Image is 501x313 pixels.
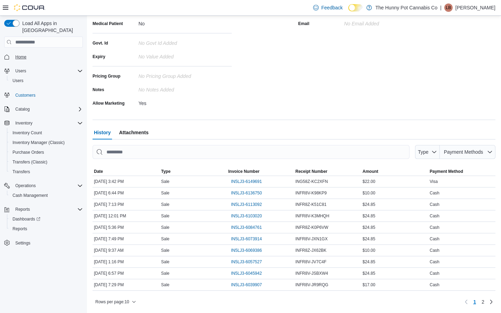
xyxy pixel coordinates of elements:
[1,181,86,191] button: Operations
[295,271,328,276] span: INFR8V-JSBXW4
[13,78,23,83] span: Users
[13,130,42,136] span: Inventory Count
[479,296,487,307] a: Page 2 of 2
[361,200,428,209] div: $24.85
[1,104,86,114] button: Catalog
[15,207,30,212] span: Reports
[15,54,26,60] span: Home
[94,236,124,242] span: [DATE] 7:49 PM
[430,179,438,184] span: Visa
[94,190,124,196] span: [DATE] 6:44 PM
[10,158,50,166] a: Transfers (Classic)
[361,177,428,186] div: $22.00
[15,183,36,188] span: Operations
[138,38,232,46] div: No Govt Id added
[228,189,265,197] button: IN5LJ3-6136750
[94,213,126,219] span: [DATE] 12:01 PM
[1,118,86,128] button: Inventory
[13,105,83,113] span: Catalog
[487,298,495,306] a: Next page
[10,129,83,137] span: Inventory Count
[13,182,83,190] span: Operations
[228,258,265,266] button: IN5LJ3-6057527
[7,214,86,224] a: Dashboards
[10,77,26,85] a: Users
[231,236,262,242] span: IN5LJ3-6073914
[161,190,169,196] span: Sale
[430,236,439,242] span: Cash
[295,202,326,207] span: INFR8Z-K51C81
[295,179,328,184] span: ING58Z-KC2XFN
[310,1,345,15] a: Feedback
[13,226,27,232] span: Reports
[13,53,83,61] span: Home
[430,169,463,174] span: Payment Method
[138,51,232,59] div: No value added
[228,200,265,209] button: IN5LJ3-6113092
[227,167,294,176] button: Invoice Number
[13,67,29,75] button: Users
[295,236,328,242] span: INFR8V-JXN1GX
[375,3,437,12] p: The Hunny Pot Cannabis Co
[228,246,265,255] button: IN5LJ3-6069386
[94,225,124,230] span: [DATE] 5:36 PM
[348,4,363,11] input: Dark Mode
[10,168,83,176] span: Transfers
[7,191,86,200] button: Cash Management
[94,202,124,207] span: [DATE] 7:13 PM
[13,216,40,222] span: Dashboards
[231,271,262,276] span: IN5LJ3-6045942
[1,52,86,62] button: Home
[13,159,47,165] span: Transfers (Classic)
[93,21,123,26] label: Medical Patient
[228,281,265,289] button: IN5LJ3-6039907
[13,90,83,99] span: Customers
[1,66,86,76] button: Users
[1,204,86,214] button: Reports
[295,213,329,219] span: INFR8V-K3MHQH
[10,129,45,137] a: Inventory Count
[7,167,86,177] button: Transfers
[13,193,48,198] span: Cash Management
[7,76,86,86] button: Users
[13,119,83,127] span: Inventory
[14,4,45,11] img: Cova
[13,140,65,145] span: Inventory Manager (Classic)
[13,150,44,155] span: Purchase Orders
[231,248,262,253] span: IN5LJ3-6069386
[440,3,442,12] p: |
[361,246,428,255] div: $10.00
[295,282,328,288] span: INFR8V-JR9RQG
[430,248,439,253] span: Cash
[361,189,428,197] div: $10.00
[7,224,86,234] button: Reports
[15,106,30,112] span: Catalog
[462,296,495,307] nav: Pagination for table:
[161,259,169,265] span: Sale
[10,191,83,200] span: Cash Management
[15,93,35,98] span: Customers
[93,54,105,59] label: Expiry
[7,138,86,147] button: Inventory Manager (Classic)
[161,271,169,276] span: Sale
[361,212,428,220] div: $24.85
[231,282,262,288] span: IN5LJ3-6039907
[440,145,495,159] button: Payment Methods
[13,67,83,75] span: Users
[138,98,232,106] div: Yes
[430,259,439,265] span: Cash
[231,190,262,196] span: IN5LJ3-6136750
[298,21,309,26] label: Email
[13,239,83,247] span: Settings
[138,18,232,26] div: No
[444,149,483,155] span: Payment Methods
[161,179,169,184] span: Sale
[446,3,451,12] span: LB
[13,239,33,247] a: Settings
[93,40,108,46] label: Govt. Id
[10,215,43,223] a: Dashboards
[361,269,428,278] div: $24.85
[161,225,169,230] span: Sale
[94,259,124,265] span: [DATE] 1:16 PM
[344,18,379,26] div: No Email added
